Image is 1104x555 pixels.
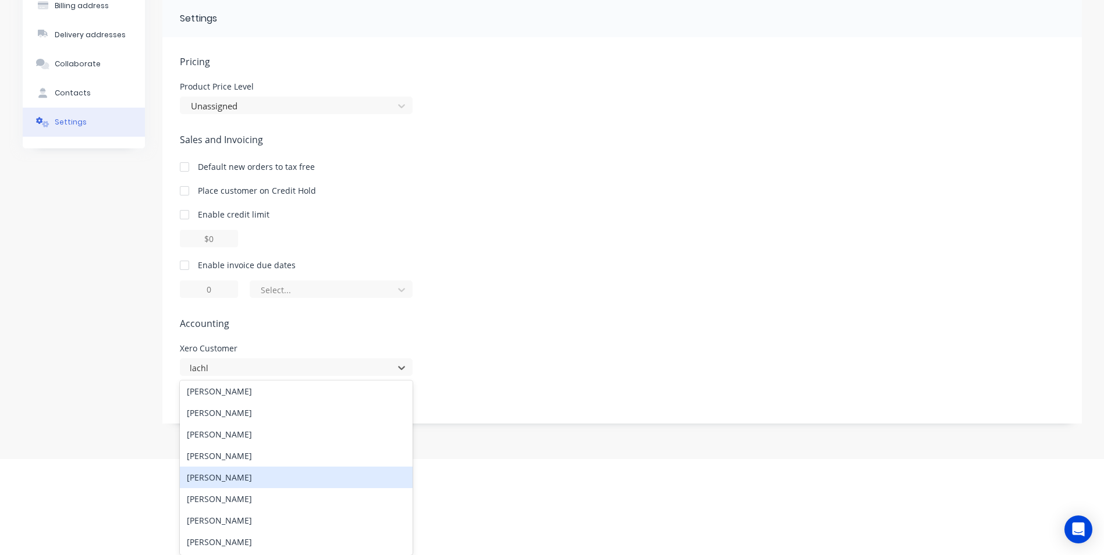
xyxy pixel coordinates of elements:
div: Product Price Level [180,83,413,91]
div: [PERSON_NAME] [180,488,413,510]
span: Sales and Invoicing [180,133,1064,147]
div: Enable invoice due dates [198,259,296,271]
div: Billing address [55,1,109,11]
div: Settings [180,12,217,26]
span: Accounting [180,316,1064,330]
div: [PERSON_NAME] [180,424,413,445]
input: 0 [180,280,238,298]
div: [PERSON_NAME] [180,402,413,424]
div: Collaborate [55,59,101,69]
button: Delivery addresses [23,20,145,49]
div: [PERSON_NAME] [180,467,413,488]
div: [PERSON_NAME] [180,380,413,402]
div: Open Intercom Messenger [1064,515,1092,543]
div: [PERSON_NAME] [180,445,413,467]
div: Contacts [55,88,91,98]
button: Collaborate [23,49,145,79]
button: Contacts [23,79,145,108]
div: Place customer on Credit Hold [198,184,316,197]
div: Delivery addresses [55,30,126,40]
div: [PERSON_NAME] [180,510,413,531]
div: Enable credit limit [198,208,269,220]
div: Default new orders to tax free [198,161,315,173]
div: Settings [55,117,87,127]
div: Xero Customer [180,344,413,353]
div: [PERSON_NAME] [180,531,413,553]
input: $0 [180,230,238,247]
span: Pricing [180,55,1064,69]
button: Settings [23,108,145,137]
div: Select... [261,284,386,296]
